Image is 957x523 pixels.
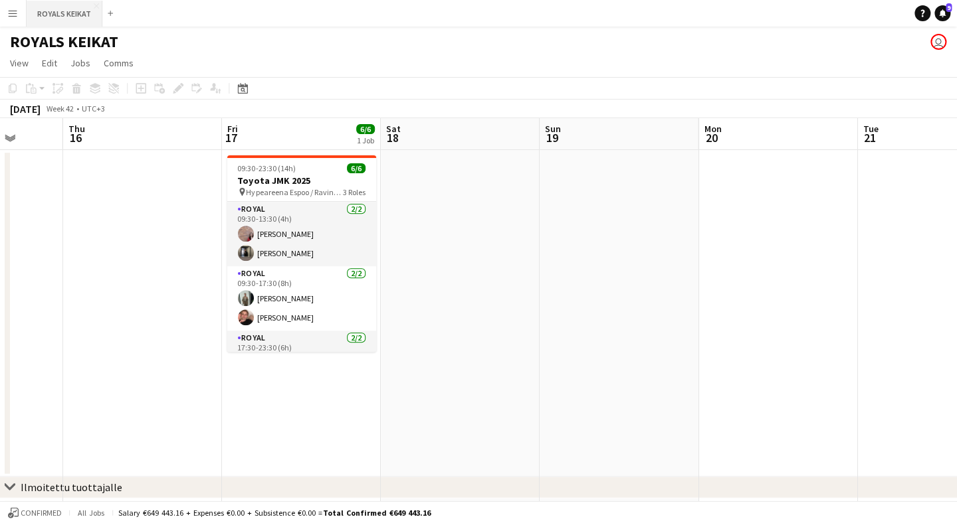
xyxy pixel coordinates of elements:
span: 09:30-23:30 (14h) [239,163,296,173]
span: 21 [861,130,879,145]
span: 16 [67,130,86,145]
button: ROYALS KEIKAT [27,1,103,27]
div: Salary €649 443.16 + Expenses €0.00 + Subsistence €0.00 = [119,507,431,517]
span: Comms [104,57,134,69]
span: Jobs [71,57,91,69]
span: Hypeareena Espoo / Ravintola Farang [GEOGRAPHIC_DATA] [247,187,344,197]
span: Fri [228,123,239,135]
span: Total Confirmed €649 443.16 [323,507,431,517]
span: 20 [702,130,722,145]
span: Confirmed [21,508,62,517]
app-card-role: Royal2/217:30-23:30 (6h) [228,331,377,395]
span: 18 [385,130,401,145]
a: Jobs [66,54,96,72]
span: All jobs [76,507,108,517]
button: Confirmed [7,505,64,520]
span: Mon [704,123,722,135]
app-job-card: 09:30-23:30 (14h)6/6Toyota JMK 2025 Hypeareena Espoo / Ravintola Farang [GEOGRAPHIC_DATA]3 RolesR... [228,155,377,352]
app-card-role: Royal2/209:30-13:30 (4h)[PERSON_NAME][PERSON_NAME] [228,202,377,266]
span: 3 Roles [344,187,366,197]
div: [DATE] [11,102,41,115]
span: 17 [226,130,239,145]
span: 19 [544,130,562,145]
span: Edit [43,57,58,69]
a: 9 [934,5,950,21]
a: View [5,54,35,72]
app-user-avatar: Johanna Hytönen [930,34,946,50]
h1: ROYALS KEIKAT [11,32,119,52]
span: 6/6 [348,163,366,173]
span: Sun [546,123,562,135]
app-card-role: Royal2/209:30-17:30 (8h)[PERSON_NAME][PERSON_NAME] [228,266,377,331]
a: Comms [99,54,140,72]
span: Week 42 [44,104,77,113]
span: Tue [863,123,879,135]
a: Edit [37,54,63,72]
span: Thu [69,123,86,135]
div: Ilmoitettu tuottajalle [21,480,123,493]
span: 9 [946,3,952,12]
div: UTC+3 [82,104,106,113]
div: 1 Job [358,135,375,145]
span: View [11,57,29,69]
span: Sat [387,123,401,135]
span: 6/6 [357,124,375,134]
h3: Toyota JMK 2025 [228,175,377,187]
